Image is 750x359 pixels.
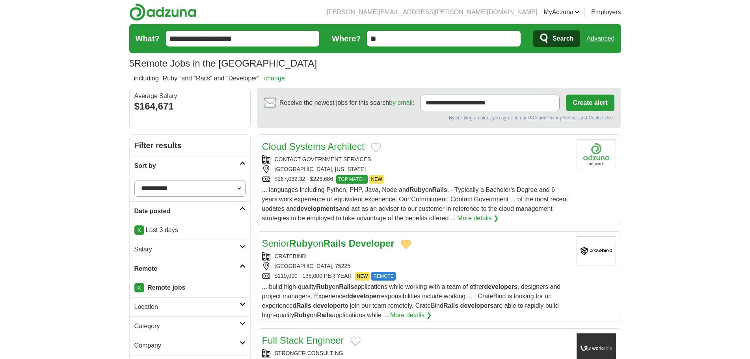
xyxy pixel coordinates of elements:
[262,262,570,270] div: [GEOGRAPHIC_DATA], 75225
[289,238,313,249] strong: Ruby
[458,214,499,223] a: More details ❯
[349,293,379,299] strong: developer
[350,337,361,346] button: Add to favorite jobs
[566,95,614,111] button: Create alert
[129,56,134,71] span: 5
[130,297,250,316] a: Location
[129,58,317,69] h1: Remote Jobs in the [GEOGRAPHIC_DATA]
[390,311,432,320] a: More details ❯
[262,186,568,221] span: ... languages including Python, PHP, Java, Node and on . - Typically a Bachelor's Degree and 6 ye...
[134,264,240,273] h2: Remote
[586,31,614,47] a: Advanced
[443,302,458,309] strong: Rails
[129,3,196,21] img: Adzuna logo
[262,155,570,164] div: CONTACT GOVERNMENT SERVICES
[130,135,250,156] h2: Filter results
[262,165,570,173] div: [GEOGRAPHIC_DATA], [US_STATE]
[316,283,332,290] strong: Ruby
[130,259,250,278] a: Remote
[484,283,517,290] strong: developers
[264,75,285,82] a: change
[332,33,361,45] label: Where?
[262,283,561,318] span: ... build high-quality on applications while working with a team of other , designers and project...
[130,240,250,259] a: Salary
[460,302,493,309] strong: developers
[279,98,414,108] span: Receive the newest jobs for this search :
[134,302,240,312] h2: Location
[262,252,570,260] div: CRATEBIND
[313,302,343,309] strong: developer
[134,245,240,254] h2: Salary
[262,335,344,346] a: Full Stack Engineer
[401,240,411,249] button: Add to favorite jobs
[349,238,395,249] strong: Developer
[533,30,580,47] button: Search
[546,115,577,121] a: Privacy Notice
[136,33,160,45] label: What?
[134,206,240,216] h2: Date posted
[130,336,250,355] a: Company
[409,186,425,193] strong: Ruby
[134,225,144,235] a: X
[577,140,616,169] img: Company logo
[134,322,240,331] h2: Category
[262,175,570,184] div: $167,032.32 - $226,686
[371,143,381,152] button: Add to favorite jobs
[262,349,570,357] div: STRONGER CONSULTING
[432,186,447,193] strong: Rails
[262,272,570,281] div: $110,000 - 135,000 PER YEAR
[317,312,332,318] strong: Rails
[134,283,144,292] a: X
[389,99,413,106] a: by email
[297,205,339,212] strong: developments
[355,272,370,281] span: NEW
[336,175,367,184] span: TOP MATCH
[296,302,311,309] strong: Rails
[324,238,346,249] strong: Rails
[577,236,616,266] img: CrateBind logo
[527,115,538,121] a: T&Cs
[134,225,246,235] p: Last 3 days
[262,141,365,152] a: Cloud Systems Architect
[130,201,250,221] a: Date posted
[262,238,395,249] a: SeniorRubyonRails Developer
[130,156,250,175] a: Sort by
[134,74,285,83] h2: including "Ruby" and "Rails" and "Developer"
[543,7,580,17] a: MyAdzuna
[339,283,354,290] strong: Rails
[134,99,246,113] div: $164,671
[591,7,621,17] a: Employers
[134,93,246,99] div: Average Salary
[369,175,384,184] span: NEW
[130,316,250,336] a: Category
[134,341,240,350] h2: Company
[553,31,573,47] span: Search
[327,7,537,17] li: [PERSON_NAME][EMAIL_ADDRESS][PERSON_NAME][DOMAIN_NAME]
[134,161,240,171] h2: Sort by
[371,272,395,281] span: REMOTE
[294,312,310,318] strong: Ruby
[264,114,614,121] div: By creating an alert, you agree to our and , and Cookie Use.
[147,284,185,291] strong: Remote jobs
